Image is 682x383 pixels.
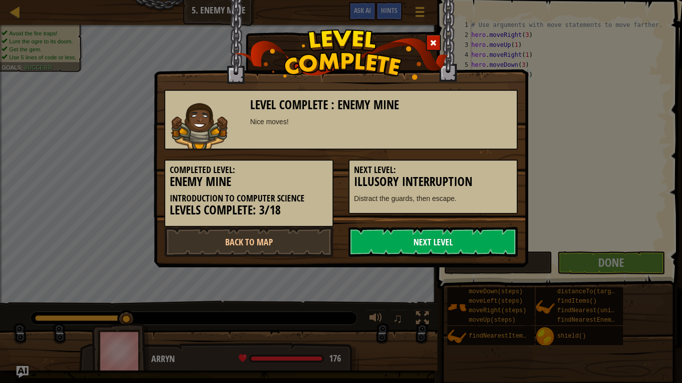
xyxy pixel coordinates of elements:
[170,203,328,217] h3: Levels Complete: 3/18
[354,175,512,189] h3: Illusory Interruption
[164,227,334,257] a: Back to Map
[170,103,228,149] img: raider.png
[250,98,512,112] h3: Level Complete : Enemy Mine
[354,193,512,203] p: Distract the guards, then escape.
[170,165,328,175] h5: Completed Level:
[354,165,512,175] h5: Next Level:
[170,175,328,189] h3: Enemy Mine
[234,29,448,80] img: level_complete.png
[250,117,512,127] div: Nice moves!
[170,193,328,203] h5: Introduction to Computer Science
[348,227,518,257] a: Next Level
